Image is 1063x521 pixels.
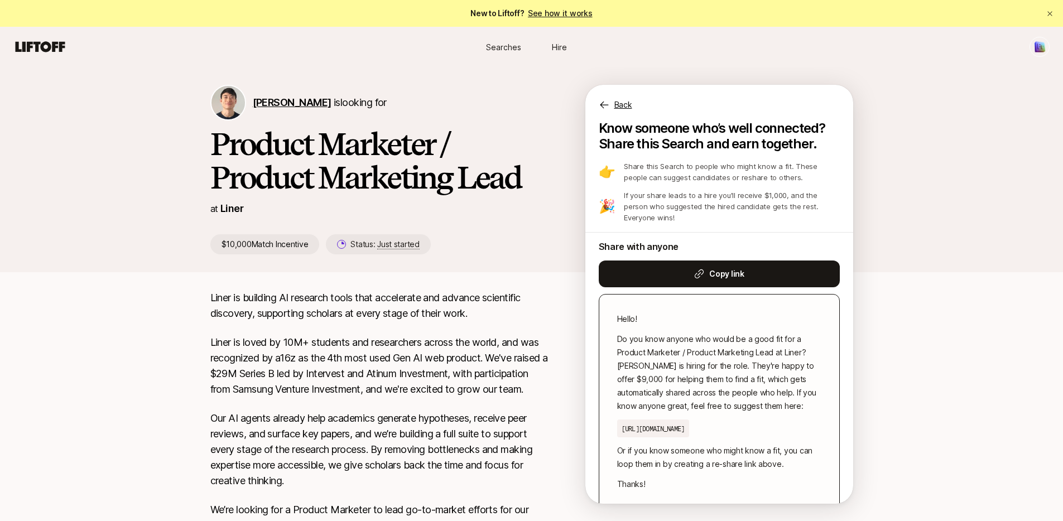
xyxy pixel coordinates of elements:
[599,239,840,254] p: Share with anyone
[486,41,521,53] span: Searches
[210,411,550,489] p: Our AI agents already help academics generate hypotheses, receive peer reviews, and surface key p...
[211,86,245,119] img: Kyum Kim
[599,120,840,152] p: Know someone who’s well connected? Share this Search and earn together.
[210,290,550,321] p: Liner is building AI research tools that accelerate and advance scientific discovery, supporting ...
[1030,37,1049,56] img: Brandon Knight
[210,335,550,397] p: Liner is loved by 10M+ students and researchers across the world, and was recognized by a16z as t...
[470,7,592,20] span: New to Liftoff?
[599,260,840,287] button: Copy link
[709,267,744,281] strong: Copy link
[599,165,615,179] p: 👉
[210,201,218,216] p: at
[624,190,839,223] p: If your share leads to a hire you'll receive $1,000, and the person who suggested the hired candi...
[1030,37,1050,57] button: Brandon Knight
[476,37,532,57] a: Searches
[614,98,632,112] p: Back
[617,477,821,491] p: Thanks!
[210,234,320,254] p: $10,000 Match Incentive
[599,200,615,213] p: 🎉
[552,41,567,53] span: Hire
[617,444,821,471] p: Or if you know someone who might know a fit, you can loop them in by creating a re-share link above.
[528,8,593,18] a: See how it works
[624,161,839,183] p: Share this Search to people who might know a fit. These people can suggest candidates or reshare ...
[377,239,420,249] span: Just started
[210,127,550,194] h1: Product Marketer / Product Marketing Lead
[532,37,588,57] a: Hire
[253,95,387,110] p: is looking for
[617,332,821,413] p: Do you know anyone who would be a good fit for a Product Marketer / Product Marketing Lead at Lin...
[617,419,689,437] p: [URL][DOMAIN_NAME]
[617,312,821,326] p: Hello!
[350,238,419,251] p: Status:
[220,202,243,214] a: Liner
[253,97,331,108] span: [PERSON_NAME]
